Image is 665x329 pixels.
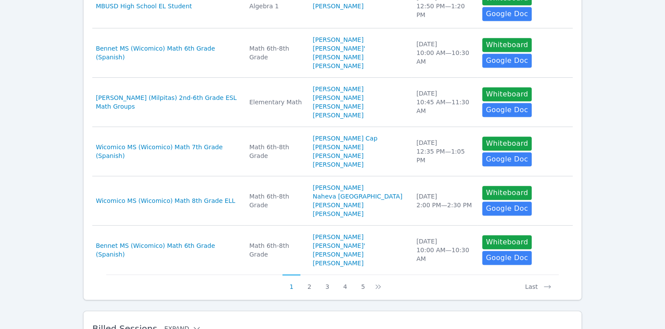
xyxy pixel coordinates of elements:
tr: Wicomico MS (Wicomico) Math 7th Grade (Spanish)Math 6th-8th Grade[PERSON_NAME] Cap[PERSON_NAME][P... [92,127,573,176]
a: [PERSON_NAME]' [PERSON_NAME] [313,241,406,259]
a: Google Doc [482,54,531,68]
button: 2 [300,274,318,291]
button: Whiteboard [482,186,532,200]
tr: Bennet MS (Wicomico) Math 6th Grade (Spanish)Math 6th-8th Grade[PERSON_NAME][PERSON_NAME]' [PERSO... [92,226,573,274]
a: [PERSON_NAME] [313,93,363,102]
div: Math 6th-8th Grade [249,241,302,259]
tr: Wicomico MS (Wicomico) Math 8th Grade ELLMath 6th-8th Grade[PERSON_NAME]Naheva [GEOGRAPHIC_DATA][... [92,176,573,226]
a: Google Doc [482,103,531,117]
a: Google Doc [482,202,531,216]
a: Google Doc [482,251,531,265]
a: [PERSON_NAME] [313,85,363,93]
button: Whiteboard [482,235,532,249]
a: [PERSON_NAME] [313,102,363,111]
button: Last [518,274,559,291]
a: [PERSON_NAME] [313,209,363,218]
a: [PERSON_NAME] [313,35,363,44]
tr: Bennet MS (Wicomico) Math 6th Grade (Spanish)Math 6th-8th Grade[PERSON_NAME][PERSON_NAME]' [PERSO... [92,28,573,78]
a: Wicomico MS (Wicomico) Math 8th Grade ELL [96,196,235,205]
a: [PERSON_NAME] [313,143,363,151]
div: [DATE] 10:00 AM — 10:30 AM [416,40,472,66]
a: [PERSON_NAME] [313,259,363,267]
a: Bennet MS (Wicomico) Math 6th Grade (Spanish) [96,241,239,259]
div: Math 6th-8th Grade [249,143,302,160]
button: 4 [336,274,354,291]
a: Bennet MS (Wicomico) Math 6th Grade (Spanish) [96,44,239,62]
button: Whiteboard [482,87,532,101]
div: [DATE] 12:35 PM — 1:05 PM [416,138,472,164]
a: [PERSON_NAME] (Milpitas) 2nd-6th Grade ESL Math Groups [96,93,239,111]
div: Math 6th-8th Grade [249,192,302,209]
div: [DATE] 2:00 PM — 2:30 PM [416,192,472,209]
a: [PERSON_NAME] [313,201,363,209]
div: [DATE] 10:00 AM — 10:30 AM [416,237,472,263]
a: [PERSON_NAME] [313,2,363,10]
a: [PERSON_NAME] [313,111,363,120]
a: Google Doc [482,7,531,21]
button: 5 [354,274,372,291]
tr: [PERSON_NAME] (Milpitas) 2nd-6th Grade ESL Math GroupsElementary Math[PERSON_NAME][PERSON_NAME][P... [92,78,573,127]
a: Naheva [GEOGRAPHIC_DATA] [313,192,402,201]
div: Algebra 1 [249,2,302,10]
button: 3 [318,274,336,291]
a: [PERSON_NAME] [313,183,363,192]
a: [PERSON_NAME]' [PERSON_NAME] [313,44,406,62]
a: [PERSON_NAME] Cap [313,134,377,143]
a: MBUSD High School EL Student [96,2,192,10]
div: [DATE] 10:45 AM — 11:30 AM [416,89,472,115]
a: [PERSON_NAME] [313,233,363,241]
a: [PERSON_NAME] [313,160,363,169]
a: Google Doc [482,152,531,166]
div: Math 6th-8th Grade [249,44,302,62]
button: Whiteboard [482,137,532,151]
div: Elementary Math [249,98,302,106]
a: Wicomico MS (Wicomico) Math 7th Grade (Spanish) [96,143,239,160]
a: [PERSON_NAME] [313,62,363,70]
button: 1 [282,274,300,291]
a: [PERSON_NAME] [313,151,363,160]
button: Whiteboard [482,38,532,52]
